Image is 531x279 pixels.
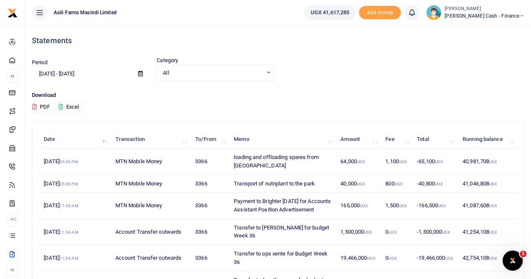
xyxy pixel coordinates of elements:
small: UGX [438,203,446,208]
li: Ac [7,212,18,226]
small: UGX [388,230,396,235]
h4: Statements [32,36,524,45]
td: Transport of nutriplant to the park [229,175,336,193]
td: [DATE] [39,149,110,175]
td: 1,500 [381,193,412,219]
small: UGX [399,159,407,164]
td: 42,754,108 [458,245,517,271]
button: PDF [32,100,50,114]
th: Date: activate to sort column descending [39,130,110,149]
label: Category [157,56,178,65]
small: UGX [489,159,497,164]
a: logo-small logo-large logo-large [8,9,18,16]
small: UGX [489,230,497,235]
td: -166,500 [412,193,458,219]
small: 11:34 AM [60,256,78,261]
th: Running balance: activate to sort column ascending [458,130,517,149]
small: UGX [442,230,450,235]
td: MTN Mobile Money [110,193,191,219]
td: 0 [381,245,412,271]
span: UGX 41,617,285 [311,8,349,17]
input: select period [32,67,131,81]
small: UGX [357,159,365,164]
img: logo-small [8,8,18,18]
img: profile-user [426,5,441,20]
iframe: Intercom live chat [502,250,523,271]
span: 1 [520,250,526,257]
td: 19,466,000 [336,245,381,271]
small: UGX [489,256,497,261]
td: 41,254,108 [458,219,517,245]
td: 165,000 [336,193,381,219]
small: [PERSON_NAME] [445,5,524,13]
td: -40,800 [412,175,458,193]
td: MTN Mobile Money [110,149,191,175]
td: 1,100 [381,149,412,175]
td: [DATE] [39,193,110,219]
th: Transaction: activate to sort column ascending [110,130,191,149]
th: Amount: activate to sort column ascending [336,130,381,149]
li: M [7,69,18,83]
td: 40,981,708 [458,149,517,175]
td: -19,466,000 [412,245,458,271]
span: Add money [359,6,401,20]
td: Transfer to ops xente for Budget Week 36 [229,245,336,271]
li: Wallet ballance [301,5,359,20]
td: 0 [381,219,412,245]
small: 11:43 AM [60,203,78,208]
small: UGX [435,182,443,186]
span: Asili Farms Masindi Limited [50,9,120,16]
th: Fee: activate to sort column ascending [381,130,412,149]
td: [DATE] [39,175,110,193]
small: 11:34 AM [60,230,78,235]
small: UGX [357,182,365,186]
small: UGX [360,203,368,208]
span: [PERSON_NAME] Cash - Finance [445,12,524,20]
td: -65,100 [412,149,458,175]
td: 3366 [191,149,229,175]
th: To/From: activate to sort column ascending [191,130,229,149]
li: Toup your wallet [359,6,401,20]
td: loading and offloading spares from [GEOGRAPHIC_DATA] [229,149,336,175]
li: M [7,263,18,277]
td: 3366 [191,219,229,245]
td: 41,046,808 [458,175,517,193]
a: profile-user [PERSON_NAME] [PERSON_NAME] Cash - Finance [426,5,524,20]
small: UGX [489,203,497,208]
small: UGX [445,256,453,261]
a: UGX 41,617,285 [304,5,356,20]
td: 800 [381,175,412,193]
td: [DATE] [39,245,110,271]
td: 40,000 [336,175,381,193]
td: 3366 [191,175,229,193]
td: Transfer to [PERSON_NAME] for budget Week 36 [229,219,336,245]
label: Period [32,58,47,67]
th: Memo: activate to sort column ascending [229,130,336,149]
td: Payment to Brighter [DATE] for Accounts Assistant Position Advertisement [229,193,336,219]
td: 3366 [191,193,229,219]
td: Account Transfer outwards [110,245,191,271]
small: UGX [364,230,372,235]
small: UGX [489,182,497,186]
small: 05:36 PM [60,182,78,186]
td: 1,500,000 [336,219,381,245]
td: 3366 [191,245,229,271]
small: 05:36 PM [60,159,78,164]
small: UGX [388,256,396,261]
td: -1,500,000 [412,219,458,245]
span: All [163,69,262,77]
td: [DATE] [39,219,110,245]
p: Download [32,91,524,100]
button: Excel [52,100,86,114]
a: Add money [359,9,401,15]
small: UGX [435,159,443,164]
small: UGX [399,203,407,208]
td: MTN Mobile Money [110,175,191,193]
small: UGX [394,182,402,186]
td: 41,087,608 [458,193,517,219]
td: 64,000 [336,149,381,175]
small: UGX [367,256,375,261]
th: Total: activate to sort column ascending [412,130,458,149]
td: Account Transfer outwards [110,219,191,245]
